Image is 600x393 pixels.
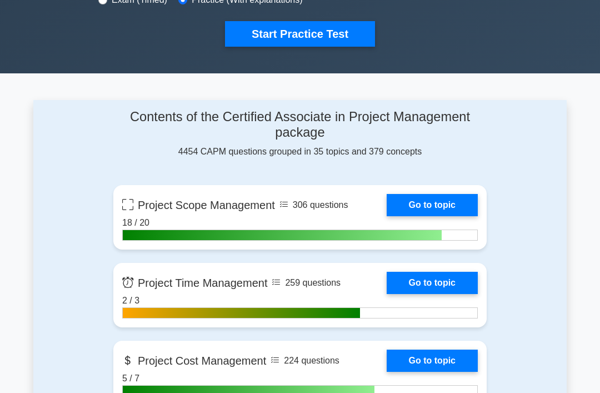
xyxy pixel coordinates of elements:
a: Go to topic [387,350,478,372]
button: Start Practice Test [225,21,375,47]
div: 4454 CAPM questions grouped in 35 topics and 379 concepts [113,109,487,158]
a: Go to topic [387,272,478,294]
h4: Contents of the Certified Associate in Project Management package [113,109,487,141]
a: Go to topic [387,194,478,216]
